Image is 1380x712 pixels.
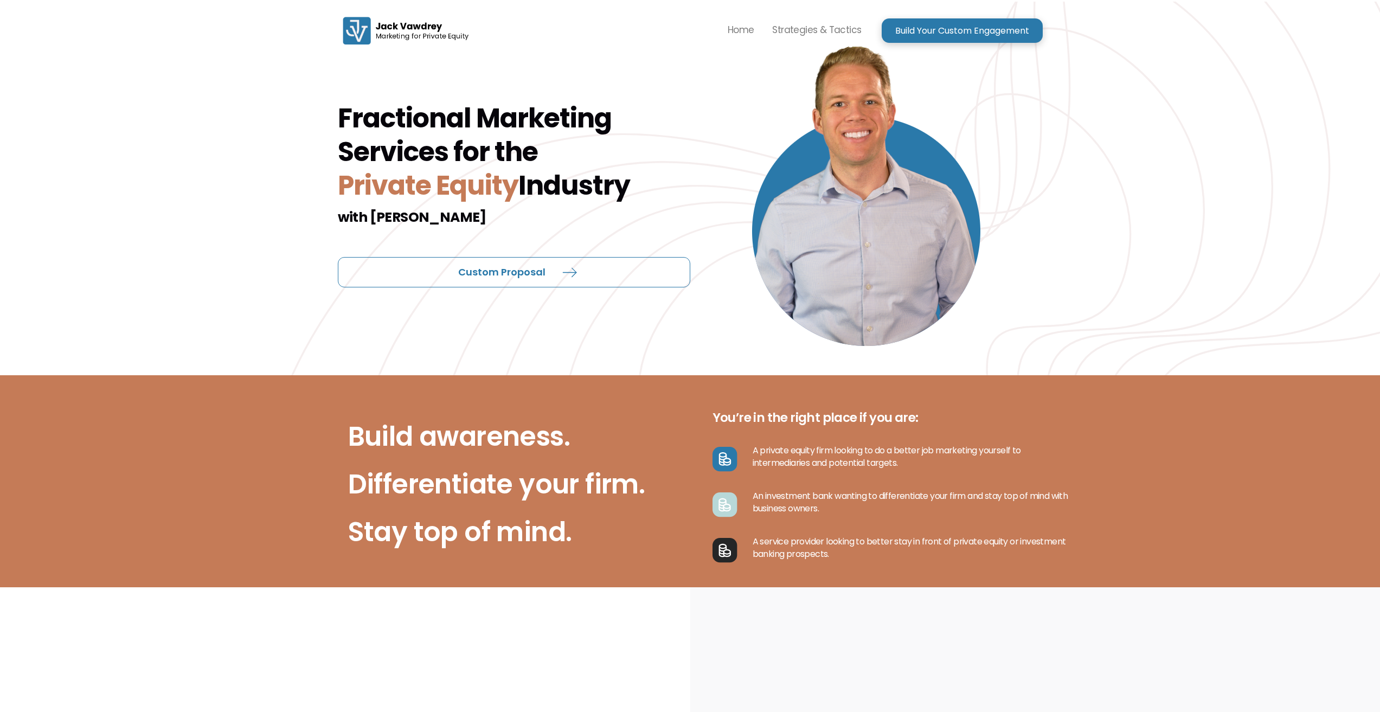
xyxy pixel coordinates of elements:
[348,413,645,556] h2: Build awareness. Differentiate your firm. Stay top of mind.
[338,257,690,287] a: Custom Proposal
[338,167,518,204] span: Private Equity
[737,490,1077,515] p: An investment bank wanting to differentiate your firm and stay top of mind with business owners.
[763,12,870,49] a: Strategies & Tactics
[728,22,754,38] p: Home
[882,18,1043,43] a: Build Your Custom Engagement
[338,208,690,227] h2: with [PERSON_NAME]
[772,22,861,38] p: Strategies & Tactics
[737,535,1077,560] p: A service provider looking to better stay in front of private equity or investment banking prospe...
[718,12,763,49] a: Home
[338,101,690,202] h1: Fractional Marketing Services for the Industry
[737,444,1077,469] p: A private equity firm looking to do a better job marketing yourself to intermediaries and potenti...
[713,408,1077,427] h2: You’re in the right place if you are:
[458,268,545,276] p: Custom Proposal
